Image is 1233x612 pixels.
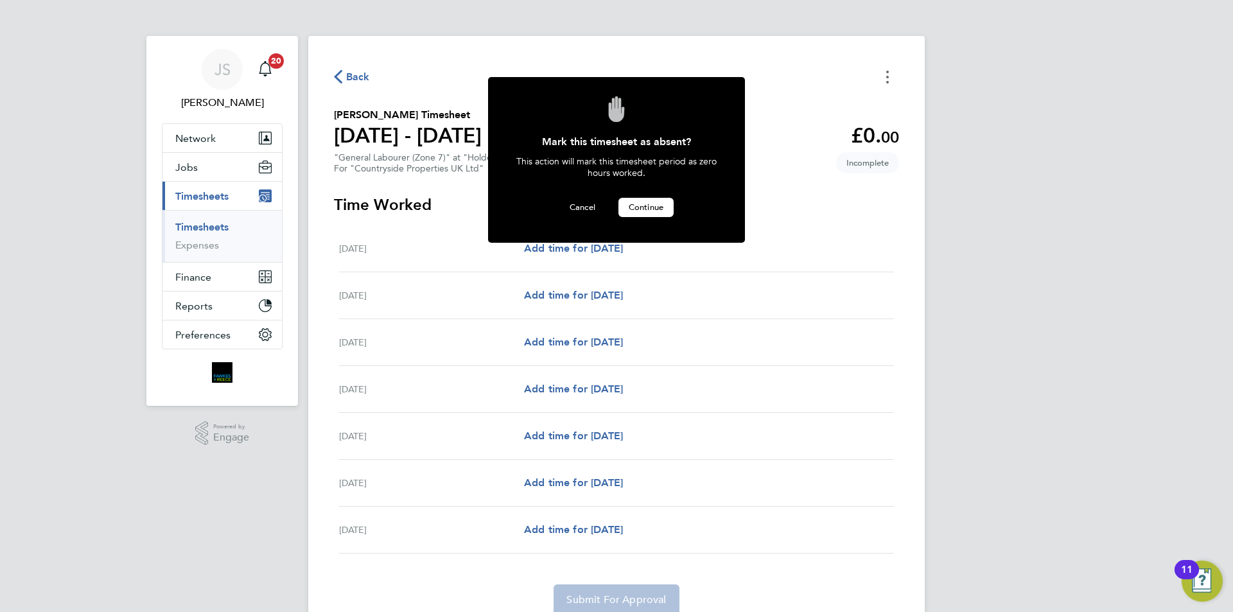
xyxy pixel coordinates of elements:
[524,428,623,444] a: Add time for [DATE]
[559,198,606,217] button: Cancel
[570,202,595,213] span: Cancel
[213,421,249,432] span: Powered by
[175,271,211,283] span: Finance
[507,155,726,198] div: This action will mark this timesheet period as zero hours worked.
[524,476,623,489] span: Add time for [DATE]
[836,152,899,173] span: This timesheet is Incomplete.
[524,288,623,303] a: Add time for [DATE]
[339,428,524,444] div: [DATE]
[339,241,524,256] div: [DATE]
[524,241,623,256] a: Add time for [DATE]
[339,522,524,538] div: [DATE]
[881,128,899,146] span: 00
[339,288,524,303] div: [DATE]
[175,190,229,202] span: Timesheets
[334,152,523,174] div: "General Labourer (Zone 7)" at "Holden Ford"
[339,381,524,397] div: [DATE]
[195,421,250,446] a: Powered byEngage
[162,320,282,349] button: Preferences
[524,242,623,254] span: Add time for [DATE]
[162,124,282,152] button: Network
[252,49,278,90] a: 20
[162,263,282,291] button: Finance
[524,430,623,442] span: Add time for [DATE]
[524,381,623,397] a: Add time for [DATE]
[334,195,899,215] h3: Time Worked
[162,292,282,320] button: Reports
[339,475,524,491] div: [DATE]
[175,161,198,173] span: Jobs
[339,335,524,350] div: [DATE]
[1182,561,1223,602] button: Open Resource Center, 11 new notifications
[175,300,213,312] span: Reports
[346,69,370,85] span: Back
[213,432,249,443] span: Engage
[524,475,623,491] a: Add time for [DATE]
[162,182,282,210] button: Timesheets
[175,239,219,251] a: Expenses
[524,336,623,348] span: Add time for [DATE]
[851,123,899,148] app-decimal: £0.
[162,49,283,110] a: JS[PERSON_NAME]
[334,107,482,123] h2: [PERSON_NAME] Timesheet
[162,210,282,262] div: Timesheets
[524,522,623,538] a: Add time for [DATE]
[524,383,623,395] span: Add time for [DATE]
[212,362,232,383] img: bromak-logo-retina.png
[1181,570,1193,586] div: 11
[524,335,623,350] a: Add time for [DATE]
[146,36,298,406] nav: Main navigation
[334,69,370,85] button: Back
[162,95,283,110] span: Julia Scholes
[175,329,231,341] span: Preferences
[629,202,663,213] span: Continue
[214,61,231,78] span: JS
[524,523,623,536] span: Add time for [DATE]
[162,153,282,181] button: Jobs
[162,362,283,383] a: Go to home page
[175,132,216,144] span: Network
[876,67,899,87] button: Timesheets Menu
[268,53,284,69] span: 20
[618,198,674,217] button: Continue
[334,123,482,148] h1: [DATE] - [DATE]
[175,221,229,233] a: Timesheets
[524,289,623,301] span: Add time for [DATE]
[507,135,726,155] div: Mark this timesheet as absent?
[334,163,523,174] div: For "Countryside Properties UK Ltd"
